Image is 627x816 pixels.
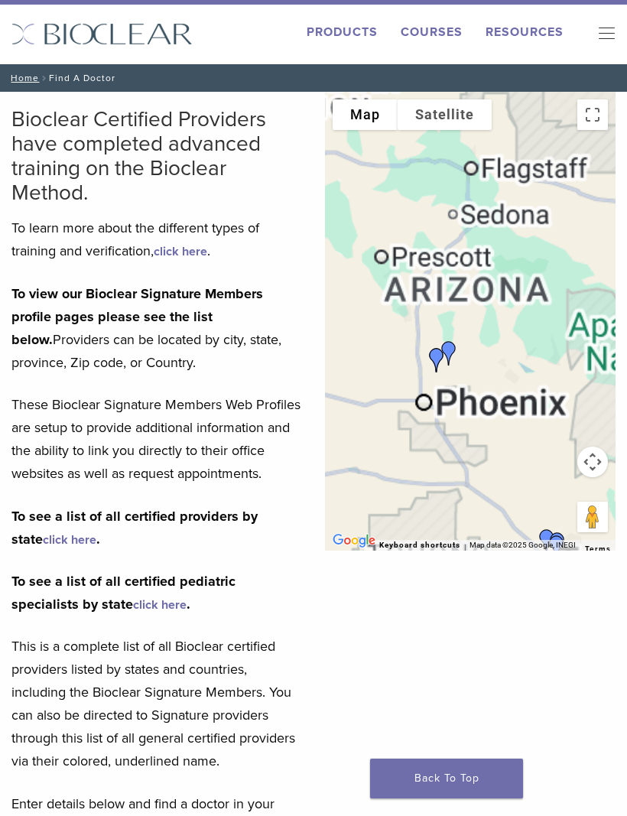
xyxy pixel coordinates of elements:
[329,531,379,551] a: Open this area in Google Maps (opens a new window)
[329,531,379,551] img: Google
[539,526,576,563] div: Dr. Lenny Arias
[538,529,575,566] div: DR. Brian Mitchell
[370,759,523,798] a: Back To Top
[39,74,49,82] span: /
[401,24,463,40] a: Courses
[11,216,302,262] p: To learn more about the different types of training and verification, .
[585,545,611,554] a: Terms (opens in new tab)
[418,342,455,379] div: Dr. Greg Libby
[11,107,302,205] h2: Bioclear Certified Providers have completed advanced training on the Bioclear Method.
[11,23,193,45] img: Bioclear
[11,573,236,613] strong: To see a list of all certified pediatric specialists by state .
[154,244,207,259] a: click here
[43,532,96,548] a: click here
[11,393,302,485] p: These Bioclear Signature Members Web Profiles are setup to provide additional information and the...
[11,635,302,772] p: This is a complete list of all Bioclear certified providers listed by states and countries, inclu...
[11,508,258,548] strong: To see a list of all certified providers by state .
[430,335,467,372] div: Dr. Sara Vizcarra
[333,99,398,130] button: Show street map
[469,541,576,549] span: Map data ©2025 Google, INEGI
[486,24,564,40] a: Resources
[11,285,263,348] strong: To view our Bioclear Signature Members profile pages please see the list below.
[379,540,460,551] button: Keyboard shortcuts
[11,282,302,374] p: Providers can be located by city, state, province, Zip code, or Country.
[577,502,608,532] button: Drag Pegman onto the map to open Street View
[133,597,187,613] a: click here
[398,99,492,130] button: Show satellite imagery
[586,23,616,46] nav: Primary Navigation
[6,73,39,83] a: Home
[577,99,608,130] button: Toggle fullscreen view
[307,24,378,40] a: Products
[577,447,608,477] button: Map camera controls
[528,523,565,560] div: Dr. Sara Garcia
